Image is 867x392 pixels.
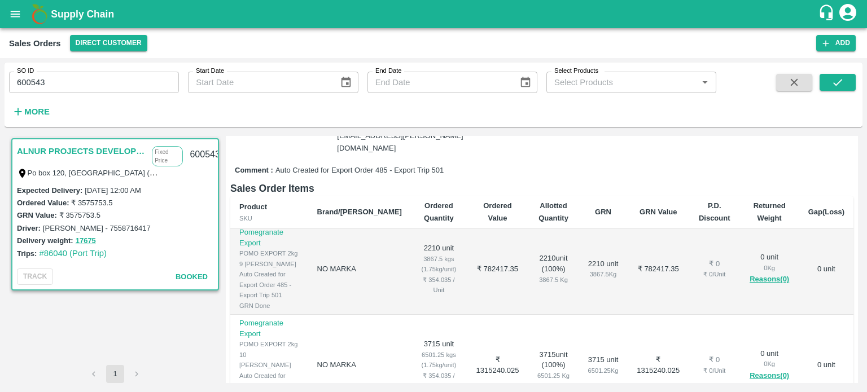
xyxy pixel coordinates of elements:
label: Trips: [17,249,37,258]
button: page 1 [106,365,124,383]
p: Fixed Price [152,146,183,166]
div: 3867.5 Kg [537,275,570,285]
td: NO MARKA [308,224,411,315]
div: 3867.5 Kg [588,269,619,279]
b: Allotted Quantity [538,201,568,222]
td: 2210 unit [411,224,467,315]
label: Po box 120, [GEOGRAPHIC_DATA] (Madayn) / [PERSON_NAME] / [GEOGRAPHIC_DATA], [GEOGRAPHIC_DATA], 11... [28,168,597,177]
p: Pomegranate Export [239,318,299,339]
button: Reasons(0) [749,273,790,286]
input: Select Products [550,75,694,90]
td: ₹ 782417.35 [628,224,689,315]
label: End Date [375,67,401,76]
div: 0 Kg [749,263,790,273]
button: Add [816,35,856,51]
button: Choose date [335,72,357,93]
div: ₹ 354.035 / Unit [420,275,458,296]
td: ₹ 782417.35 [467,224,528,315]
b: Returned Weight [754,201,786,222]
div: 0 unit [749,252,790,286]
label: Select Products [554,67,598,76]
div: ₹ 0 [698,259,731,270]
b: Ordered Value [483,201,512,222]
div: 0 unit [749,349,790,382]
span: Booked [176,272,208,281]
div: 0 Kg [749,359,790,369]
div: Auto Created for Export Order 485 - Export Trip 501 [239,269,299,300]
div: ₹ 0 / Unit [698,365,731,376]
label: ₹ 3575753.5 [71,199,112,207]
div: 3867.5 kgs (1.75kg/unit) [420,254,458,275]
div: SKU [239,213,299,223]
div: 6501.25 Kg [537,371,570,381]
label: Expected Delivery : [17,186,82,195]
div: ₹ 0 / Unit [698,269,731,279]
b: Product [239,202,267,211]
input: Start Date [188,72,331,93]
div: 6501.25 kgs (1.75kg/unit) [420,350,458,371]
div: 6501.25 Kg [588,365,619,376]
a: ALNUR PROJECTS DEVELOPMENT [17,144,146,158]
div: 2210 unit [588,259,619,280]
div: customer-support [818,4,838,24]
div: 3715 unit [588,355,619,376]
div: 600543 [183,142,226,168]
label: Comment : [235,165,273,176]
button: More [9,102,52,121]
div: ₹ 0 [698,355,731,365]
nav: pagination navigation [83,365,147,383]
b: Brand/[PERSON_NAME] [317,208,402,216]
label: Delivery weight: [17,236,73,245]
b: Gap(Loss) [808,208,844,216]
div: POMO EXPORT 2kg 9 [PERSON_NAME] [239,248,299,269]
b: Ordered Quantity [424,201,454,222]
td: 0 unit [799,224,853,315]
label: Ordered Value: [17,199,69,207]
input: End Date [367,72,510,93]
a: #86040 (Port Trip) [39,249,107,258]
button: open drawer [2,1,28,27]
input: Enter SO ID [9,72,179,93]
strong: More [24,107,50,116]
div: POMO EXPORT 2kg 10 [PERSON_NAME] [239,339,299,370]
button: Choose date [515,72,536,93]
div: 3715 unit ( 100 %) [537,350,570,381]
label: [DATE] 12:00 AM [85,186,141,195]
b: Supply Chain [51,8,114,20]
h6: Sales Order Items [230,180,853,196]
div: ₹ 354.035 / Unit [420,371,458,391]
label: GRN Value: [17,211,57,219]
label: Start Date [196,67,224,76]
button: Open [698,75,712,90]
button: Reasons(0) [749,369,790,382]
label: [PERSON_NAME] - 7558716417 [43,224,151,232]
span: [PERSON_NAME][EMAIL_ADDRESS][PERSON_NAME][DOMAIN_NAME] [337,118,463,152]
img: logo [28,3,51,25]
div: GRN Done [239,301,299,311]
div: 2210 unit ( 100 %) [537,253,570,285]
button: Select DC [70,35,147,51]
b: GRN [595,208,611,216]
label: Driver: [17,224,41,232]
button: 17675 [76,235,96,248]
a: Supply Chain [51,6,818,22]
span: Auto Created for Export Order 485 - Export Trip 501 [275,165,444,176]
b: GRN Value [640,208,677,216]
p: Pomegranate Export [239,227,299,248]
div: account of current user [838,2,858,26]
div: Sales Orders [9,36,61,51]
b: P.D. Discount [699,201,730,222]
label: ₹ 3575753.5 [59,211,100,219]
label: SO ID [17,67,34,76]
